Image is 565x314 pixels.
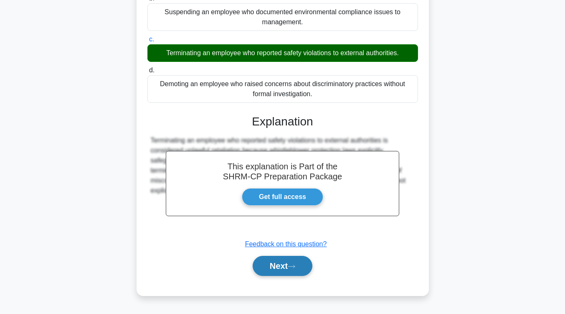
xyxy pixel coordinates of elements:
button: Next [253,256,312,276]
div: Terminating an employee who reported safety violations to external authorities. [147,44,418,62]
span: d. [149,66,155,74]
a: Feedback on this question? [245,240,327,248]
span: c. [149,36,154,43]
h3: Explanation [152,115,413,129]
a: Get full access [242,188,323,206]
div: Demoting an employee who raised concerns about discriminatory practices without formal investigat... [147,75,418,103]
div: Terminating an employee who reported safety violations to external authorities is considered unla... [151,135,415,196]
div: Suspending an employee who documented environmental compliance issues to management. [147,3,418,31]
